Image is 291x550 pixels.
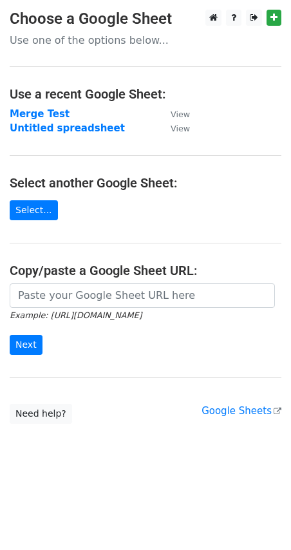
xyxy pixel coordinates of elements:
p: Use one of the options below... [10,33,281,47]
a: Select... [10,200,58,220]
input: Next [10,335,42,355]
a: View [158,122,190,134]
h4: Copy/paste a Google Sheet URL: [10,263,281,278]
small: Example: [URL][DOMAIN_NAME] [10,310,142,320]
a: Untitled spreadsheet [10,122,125,134]
a: View [158,108,190,120]
a: Merge Test [10,108,70,120]
h3: Choose a Google Sheet [10,10,281,28]
small: View [171,124,190,133]
h4: Use a recent Google Sheet: [10,86,281,102]
input: Paste your Google Sheet URL here [10,283,275,308]
small: View [171,109,190,119]
a: Google Sheets [202,405,281,417]
h4: Select another Google Sheet: [10,175,281,191]
a: Need help? [10,404,72,424]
